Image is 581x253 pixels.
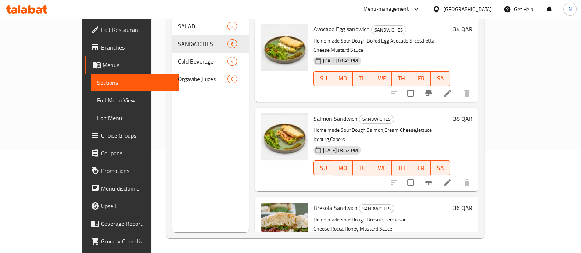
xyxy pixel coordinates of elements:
[414,73,428,84] span: FR
[443,178,452,187] a: Edit menu item
[453,24,473,34] h6: 34 QAR
[85,39,179,56] a: Branches
[431,71,450,86] button: SA
[336,73,350,84] span: MO
[227,22,237,30] div: items
[392,71,411,86] button: TH
[85,232,179,250] a: Grocery Checklist
[85,127,179,144] a: Choice Groups
[453,113,473,124] h6: 38 QAR
[261,113,308,160] img: Salmon Sandwich
[101,166,173,175] span: Promotions
[431,160,450,175] button: SA
[228,23,236,30] span: 3
[85,215,179,232] a: Coverage Report
[85,197,179,215] a: Upsell
[227,75,237,83] div: items
[356,73,369,84] span: TU
[101,131,173,140] span: Choice Groups
[91,91,179,109] a: Full Menu View
[85,56,179,74] a: Menus
[228,40,236,47] span: 6
[372,26,406,34] span: SANDWICHES
[97,78,173,87] span: Sections
[97,96,173,105] span: Full Menu View
[353,160,372,175] button: TU
[101,237,173,246] span: Grocery Checklist
[313,126,451,144] p: Home made Sour Dough,Salmon,Cream Cheese,lettuce Iceburg,Capers
[434,73,447,84] span: SA
[336,163,350,173] span: MO
[371,25,406,34] div: SANDWICHES
[359,205,394,213] span: SANDWICHES
[458,84,476,102] button: delete
[375,73,389,84] span: WE
[333,71,353,86] button: MO
[227,57,237,66] div: items
[317,73,330,84] span: SU
[320,57,361,64] span: [DATE] 03:42 PM
[261,203,308,250] img: Bresola Sandwich
[443,89,452,98] a: Edit menu item
[353,71,372,86] button: TU
[395,73,408,84] span: TH
[375,163,389,173] span: WE
[443,5,492,13] div: [GEOGRAPHIC_DATA]
[85,21,179,39] a: Edit Restaurant
[172,14,249,91] nav: Menu sections
[458,174,476,191] button: delete
[172,70,249,88] div: Orgavibe Juices6
[101,202,173,210] span: Upsell
[403,175,418,190] span: Select to update
[411,71,431,86] button: FR
[101,184,173,193] span: Menu disclaimer
[227,39,237,48] div: items
[434,163,447,173] span: SA
[85,180,179,197] a: Menu disclaimer
[568,5,571,13] span: N
[395,163,408,173] span: TH
[313,215,451,234] p: Home made Sour Dough,Bresola,Permesan Cheese,Rocca,Honey Mustard Sauce
[420,174,437,191] button: Branch-specific-item
[359,115,394,123] span: SANDWICHES
[228,76,236,83] span: 6
[228,58,236,65] span: 4
[403,86,418,101] span: Select to update
[333,160,353,175] button: MO
[101,219,173,228] span: Coverage Report
[317,163,330,173] span: SU
[172,53,249,70] div: Cold Beverage4
[313,113,358,124] span: Salmon Sandwich
[172,35,249,53] div: SANDWICHES6
[313,71,333,86] button: SU
[91,109,179,127] a: Edit Menu
[172,17,249,35] div: SALAD3
[420,84,437,102] button: Branch-specific-item
[313,36,451,55] p: Home made Sour Dough,Boiled Egg,Avocado Slices,Fetta Cheese,Mustard Sauce
[178,57,227,66] span: Cold Beverage
[313,202,358,213] span: Bresola Sandwich
[392,160,411,175] button: TH
[453,203,473,213] h6: 36 QAR
[372,160,392,175] button: WE
[178,39,227,48] span: SANDWICHES
[85,162,179,180] a: Promotions
[178,22,227,30] span: SALAD
[372,71,392,86] button: WE
[85,144,179,162] a: Coupons
[363,5,409,14] div: Menu-management
[261,24,308,71] img: Avocado Egg sandwich
[101,43,173,52] span: Branches
[356,163,369,173] span: TU
[414,163,428,173] span: FR
[101,149,173,158] span: Coupons
[313,24,370,35] span: Avocado Egg sandwich
[103,61,173,69] span: Menus
[320,147,361,154] span: [DATE] 03:42 PM
[359,204,394,213] div: SANDWICHES
[411,160,431,175] button: FR
[313,160,333,175] button: SU
[178,75,227,83] span: Orgavibe Juices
